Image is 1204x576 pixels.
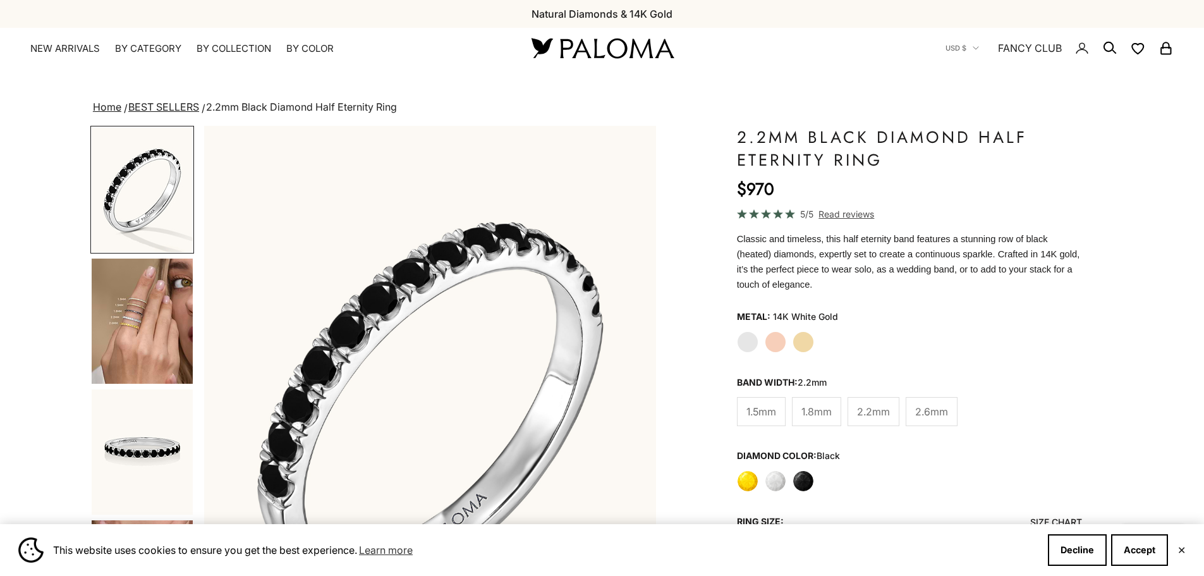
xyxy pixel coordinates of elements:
[1048,534,1107,566] button: Decline
[532,6,672,22] p: Natural Diamonds & 14K Gold
[115,42,181,55] summary: By Category
[30,42,100,55] a: NEW ARRIVALS
[90,126,194,254] button: Go to item 1
[53,541,1038,560] span: This website uses cookies to ensure you get the best experience.
[800,207,813,221] span: 5/5
[1111,534,1168,566] button: Accept
[737,446,840,465] legend: Diamond Color:
[92,127,193,252] img: #WhiteGold
[92,259,193,384] img: #YellowGold #WhiteGold #RoseGold
[737,373,827,392] legend: Band Width:
[90,99,1114,116] nav: breadcrumbs
[817,450,840,461] variant-option-value: black
[286,42,334,55] summary: By Color
[90,257,194,385] button: Go to item 4
[128,101,199,113] a: BEST SELLERS
[1030,517,1082,527] a: Size Chart
[857,403,890,420] span: 2.2mm
[1177,546,1186,554] button: Close
[946,42,979,54] button: USD $
[946,42,966,54] span: USD $
[998,40,1062,56] a: FANCY CLUB
[798,377,827,388] variant-option-value: 2.2mm
[915,403,948,420] span: 2.6mm
[93,101,121,113] a: Home
[90,388,194,516] button: Go to item 5
[737,234,1080,290] span: Classic and timeless, this half eternity band features a stunning row of black (heated) diamonds,...
[737,176,774,202] sale-price: $970
[737,207,1083,221] a: 5/5 Read reviews
[30,42,501,55] nav: Primary navigation
[737,512,784,531] legend: Ring Size:
[946,28,1174,68] nav: Secondary navigation
[773,307,838,326] variant-option-value: 14K White Gold
[737,307,770,326] legend: Metal:
[357,541,415,560] a: Learn more
[818,207,874,221] span: Read reviews
[197,42,271,55] summary: By Collection
[18,537,44,563] img: Cookie banner
[737,126,1083,171] h1: 2.2mm Black Diamond Half Eternity Ring
[92,389,193,515] img: #WhiteGold
[746,403,776,420] span: 1.5mm
[801,403,832,420] span: 1.8mm
[206,101,397,113] span: 2.2mm Black Diamond Half Eternity Ring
